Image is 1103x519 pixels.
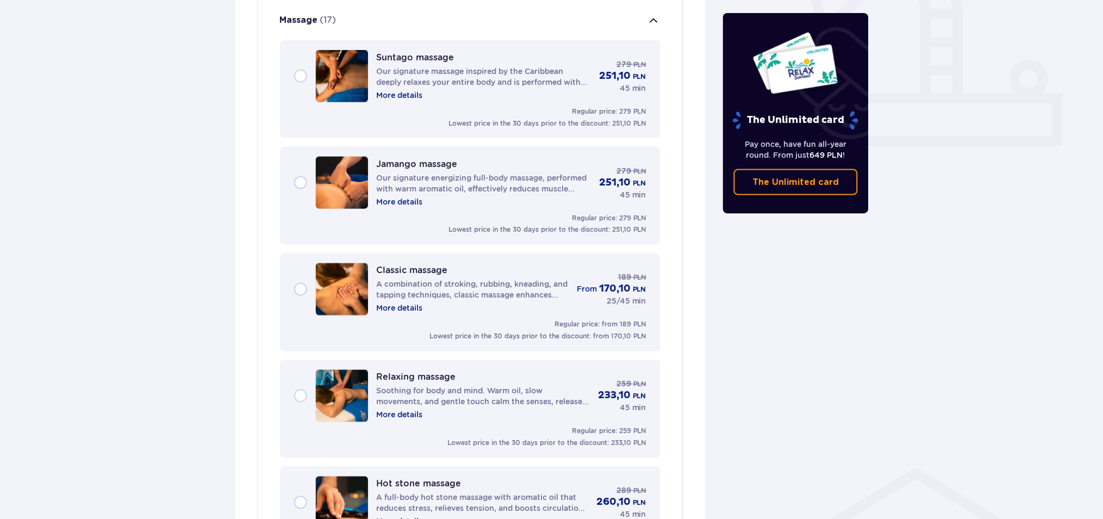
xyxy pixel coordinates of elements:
[572,107,646,116] p: Regular price: 279 PLN
[316,263,368,316] img: 68e4cb3da99e5834451851.jpg
[633,498,646,508] p: PLN
[377,372,456,382] p: Relaxing massage
[316,50,368,102] img: 68e4cb3d3e7cb706813042.jpg
[633,392,646,401] p: PLN
[633,285,646,295] p: PLN
[752,32,839,95] img: Two entry cards to Suntago with the word 'UNLIMITED RELAX', featuring a white background with tro...
[616,59,631,70] p: 279
[752,176,839,188] p: The Unlimited card
[377,90,423,101] p: More details
[572,427,646,436] p: Regular price: 259 PLN
[316,157,368,209] img: 68e4cb3cb8556736806826.jpg
[377,52,454,63] p: Suntago massage
[633,380,646,390] span: PLN
[633,72,646,82] p: PLN
[732,111,859,130] p: The Unlimited card
[616,165,631,176] p: 279
[598,390,631,403] p: 233,10
[572,213,646,223] p: Regular price: 279 PLN
[377,410,423,421] p: More details
[577,284,597,295] p: from
[734,169,858,195] a: The Unlimited card
[377,265,448,276] p: Classic massage
[633,486,646,496] span: PLN
[810,151,843,159] span: 649 PLN
[280,1,661,40] button: Massage(17)
[377,386,590,407] p: Soothing for body and mind. Warm oil, slow movements, and gentle touch calm the senses, release t...
[320,14,336,26] p: (17)
[734,139,858,160] p: Pay once, have fun all-year round. From just !
[616,379,631,390] p: 259
[448,225,646,235] p: Lowest price in the 30 days prior to the discount: 251,10 PLN
[377,479,462,489] p: Hot stone massage
[316,370,368,422] img: 68e4d63c0001f507526437.jpg
[429,332,646,342] p: Lowest price in the 30 days prior to the discount: from 170,10 PLN
[620,189,646,200] p: 45 min
[377,66,591,88] p: Our signature massage inspired by the Caribbean deeply relaxes your entire body and is performed ...
[633,166,646,176] span: PLN
[616,485,631,496] p: 289
[377,196,423,207] p: More details
[554,320,646,330] p: Regular price: from 189 PLN
[633,178,646,188] p: PLN
[377,492,588,514] p: A full-body hot stone massage with aromatic oil that reduces stress, relieves tension, and boosts...
[377,172,591,194] p: Our signature energizing full-body massage, performed with warm aromatic oil, effectively reduces...
[599,176,631,189] p: 251,10
[280,14,318,26] p: Massage
[618,272,631,283] p: 189
[633,273,646,283] span: PLN
[599,283,631,296] p: 170,10
[448,119,646,128] p: Lowest price in the 30 days prior to the discount: 251,10 PLN
[599,70,631,83] p: 251,10
[447,438,646,448] p: Lowest price in the 30 days prior to the discount: 233,10 PLN
[377,159,458,169] p: Jamango massage
[607,296,646,307] p: 25/45 min
[620,403,646,413] p: 45 min
[377,279,569,301] p: A combination of stroking, rubbing, kneading, and tapping techniques, classic massage enhances bl...
[377,303,423,314] p: More details
[620,83,646,94] p: 45 min
[596,496,631,509] p: 260,10
[633,60,646,70] span: PLN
